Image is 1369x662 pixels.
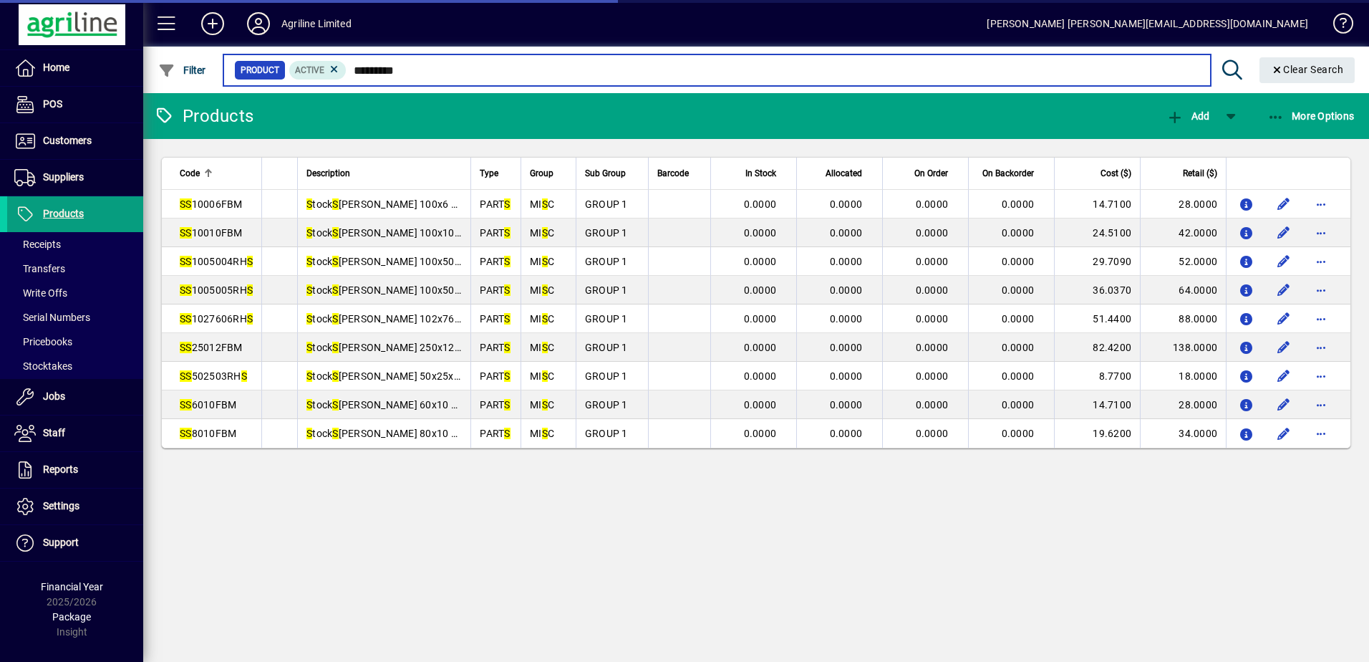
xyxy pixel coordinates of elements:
em: S [247,256,253,267]
span: tock [PERSON_NAME] 60x10 Flat Bar [306,399,507,411]
td: 14.7100 [1054,190,1140,219]
span: 25012FBM [180,342,243,353]
em: S [180,256,185,267]
span: GROUP 1 [585,227,628,239]
em: S [332,342,338,353]
em: S [542,227,548,239]
span: GROUP 1 [585,313,628,325]
td: 88.0000 [1140,304,1226,333]
td: 51.4400 [1054,304,1140,333]
span: GROUP 1 [585,284,628,296]
button: Edit [1272,336,1295,359]
em: S [504,284,510,296]
td: 64.0000 [1140,276,1226,304]
span: MI C [530,370,554,382]
button: Add [1163,103,1213,129]
td: 18.0000 [1140,362,1226,390]
div: [PERSON_NAME] [PERSON_NAME][EMAIL_ADDRESS][DOMAIN_NAME] [987,12,1308,35]
span: In Stock [745,165,776,181]
span: MI C [530,399,554,411]
span: MI C [530,428,554,439]
span: tock [PERSON_NAME] 80x10 Flat Bar [306,428,507,439]
em: S [332,399,338,411]
em: S [542,370,548,382]
span: tock [PERSON_NAME] 102x76x6 RH [306,313,509,325]
span: 0.0000 [830,399,863,411]
em: S [542,399,548,411]
em: S [180,198,185,210]
a: Customers [7,123,143,159]
span: 0.0000 [916,313,949,325]
span: Add [1166,110,1209,122]
button: Edit [1272,279,1295,302]
span: PART [480,399,510,411]
a: Receipts [7,232,143,256]
span: 0.0000 [744,256,777,267]
em: S [306,198,312,210]
span: 0.0000 [830,284,863,296]
span: Allocated [826,165,862,181]
span: 0.0000 [916,284,949,296]
td: 34.0000 [1140,419,1226,448]
span: Type [480,165,498,181]
button: Profile [236,11,281,37]
span: Package [52,611,91,623]
button: Edit [1272,393,1295,416]
div: Allocated [806,165,875,181]
div: Barcode [657,165,702,181]
button: Edit [1272,365,1295,388]
em: S [185,227,191,239]
span: 0.0000 [830,342,863,353]
span: Description [306,165,350,181]
td: 24.5100 [1054,219,1140,247]
span: GROUP 1 [585,198,628,210]
em: S [504,227,510,239]
span: Receipts [14,239,61,250]
span: GROUP 1 [585,428,628,439]
span: Serial Numbers [14,312,90,323]
span: 10010FBM [180,227,243,239]
em: S [185,399,191,411]
span: PART [480,198,510,210]
span: 0.0000 [744,399,777,411]
span: tock [PERSON_NAME] 250x12 Flat Bar [306,342,513,353]
div: Sub Group [585,165,639,181]
span: 0.0000 [1002,198,1035,210]
span: 0.0000 [744,342,777,353]
span: Sub Group [585,165,626,181]
button: More options [1310,279,1332,302]
span: PART [480,284,510,296]
em: S [247,313,253,325]
span: MI C [530,227,554,239]
span: GROUP 1 [585,256,628,267]
em: S [332,313,338,325]
span: tock [PERSON_NAME] 100x6 Flat Bar [306,198,507,210]
span: 0.0000 [744,428,777,439]
span: 0.0000 [830,227,863,239]
em: S [332,256,338,267]
em: S [306,313,312,325]
span: 0.0000 [916,198,949,210]
button: Filter [155,57,210,83]
span: 6010FBM [180,399,236,411]
a: Transfers [7,256,143,281]
span: 8010FBM [180,428,236,439]
span: 0.0000 [830,313,863,325]
span: GROUP 1 [585,399,628,411]
em: S [504,198,510,210]
span: PART [480,370,510,382]
em: S [332,370,338,382]
td: 14.7100 [1054,390,1140,419]
button: More options [1310,422,1332,445]
span: 1005004RH [180,256,253,267]
button: More options [1310,221,1332,244]
em: S [306,399,312,411]
div: Type [480,165,512,181]
td: 28.0000 [1140,190,1226,219]
span: 0.0000 [916,370,949,382]
a: Serial Numbers [7,305,143,330]
span: PART [480,428,510,439]
div: Agriline Limited [281,12,352,35]
a: Support [7,525,143,561]
div: Products [154,105,253,128]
